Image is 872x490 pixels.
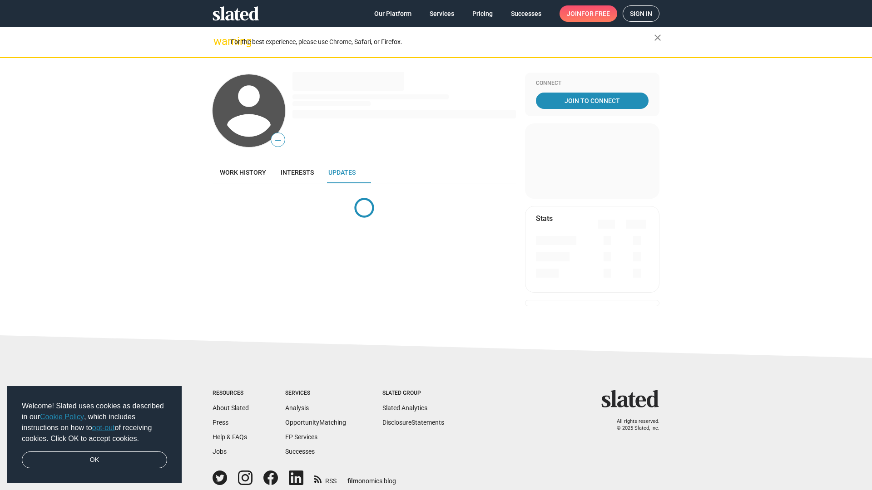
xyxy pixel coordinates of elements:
a: Press [213,419,228,426]
span: Updates [328,169,356,176]
a: Our Platform [367,5,419,22]
mat-icon: warning [213,36,224,47]
a: Work history [213,162,273,183]
span: for free [581,5,610,22]
a: Join To Connect [536,93,649,109]
a: filmonomics blog [347,470,396,485]
a: EP Services [285,433,317,441]
a: Successes [504,5,549,22]
a: About Slated [213,404,249,412]
a: Jobs [213,448,227,455]
a: Help & FAQs [213,433,247,441]
a: Slated Analytics [382,404,427,412]
a: Interests [273,162,321,183]
span: Successes [511,5,541,22]
div: Connect [536,80,649,87]
span: — [271,134,285,146]
span: Sign in [630,6,652,21]
div: cookieconsent [7,386,182,483]
span: Work history [220,169,266,176]
a: Successes [285,448,315,455]
span: film [347,477,358,485]
div: Services [285,390,346,397]
p: All rights reserved. © 2025 Slated, Inc. [607,418,659,431]
span: Join To Connect [538,93,647,109]
a: Services [422,5,461,22]
a: Pricing [465,5,500,22]
span: Join [567,5,610,22]
a: Cookie Policy [40,413,84,421]
a: Joinfor free [560,5,617,22]
span: Pricing [472,5,493,22]
span: Interests [281,169,314,176]
a: Analysis [285,404,309,412]
a: DisclosureStatements [382,419,444,426]
mat-card-title: Stats [536,214,553,223]
a: dismiss cookie message [22,451,167,469]
span: Our Platform [374,5,411,22]
a: Sign in [623,5,659,22]
div: Slated Group [382,390,444,397]
div: For the best experience, please use Chrome, Safari, or Firefox. [231,36,654,48]
span: Services [430,5,454,22]
a: OpportunityMatching [285,419,346,426]
a: opt-out [92,424,115,431]
a: RSS [314,471,337,485]
div: Resources [213,390,249,397]
a: Updates [321,162,363,183]
span: Welcome! Slated uses cookies as described in our , which includes instructions on how to of recei... [22,401,167,444]
mat-icon: close [652,32,663,43]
